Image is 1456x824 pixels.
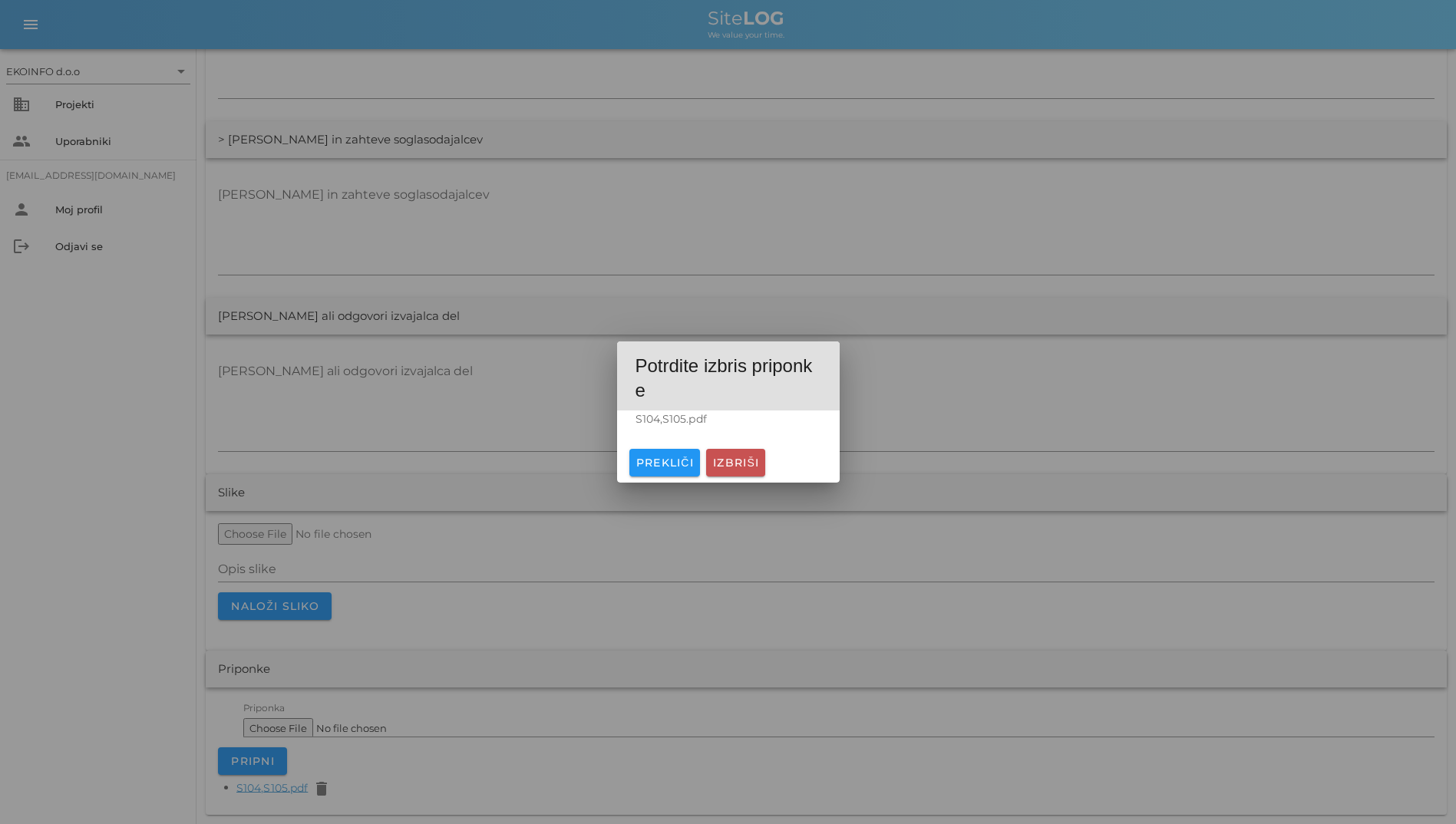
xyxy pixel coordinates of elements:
[712,456,759,470] span: Izbriši
[706,449,765,476] button: Izbriši
[1236,658,1456,824] iframe: Chat Widget
[629,449,700,476] button: Prekliči
[617,341,840,410] div: Potrdite izbris priponke
[1236,658,1456,824] div: Pripomoček za klepet
[617,410,840,443] div: S104,S105.pdf
[636,456,694,470] span: Prekliči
